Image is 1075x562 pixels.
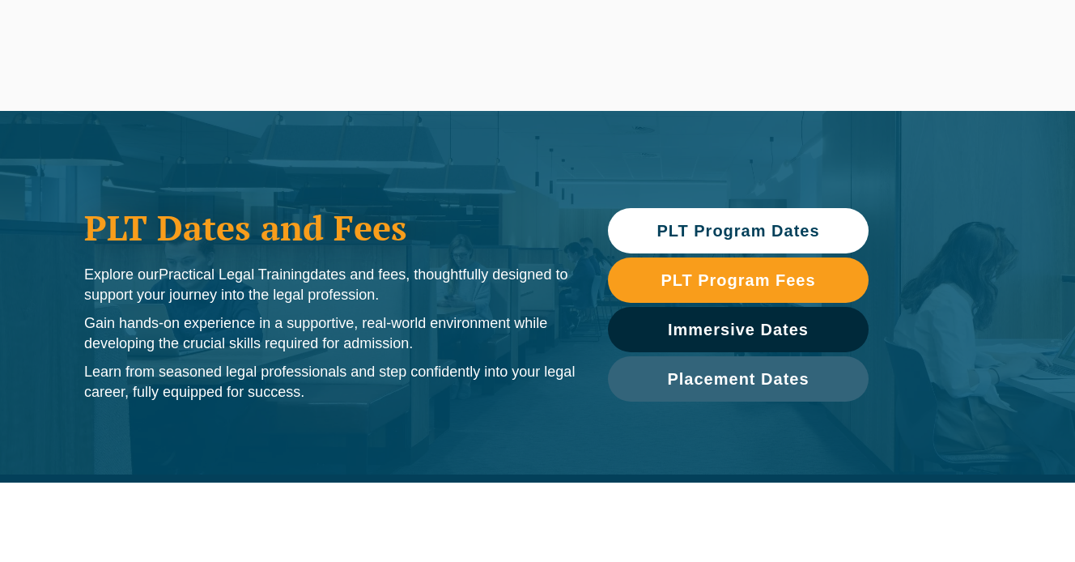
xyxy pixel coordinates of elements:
span: PLT Program Fees [661,272,815,288]
p: Explore our dates and fees, thoughtfully designed to support your journey into the legal profession. [84,265,576,305]
span: Placement Dates [667,371,809,387]
span: Practical Legal Training [159,266,310,283]
a: Placement Dates [608,356,869,402]
span: Immersive Dates [668,321,809,338]
a: PLT Program Fees [608,258,869,303]
span: PLT Program Dates [656,223,819,239]
a: Immersive Dates [608,307,869,352]
p: Learn from seasoned legal professionals and step confidently into your legal career, fully equipp... [84,362,576,402]
p: Gain hands-on experience in a supportive, real-world environment while developing the crucial ski... [84,313,576,354]
a: PLT Program Dates [608,208,869,253]
h1: PLT Dates and Fees [84,207,576,248]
